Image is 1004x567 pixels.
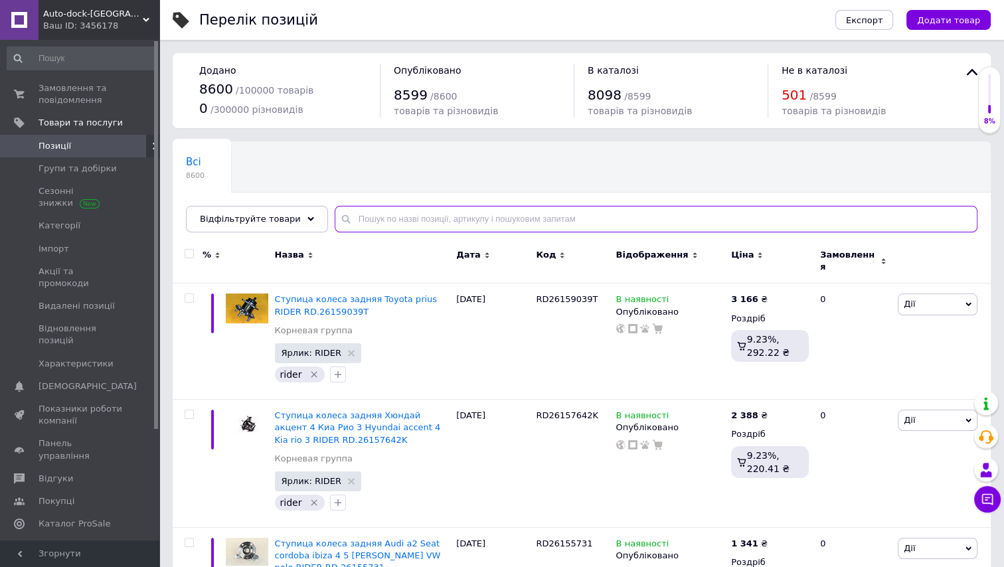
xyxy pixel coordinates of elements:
[275,410,441,444] a: Ступица колеса задняя Хюндай акцент 4 Киа Рио 3 Hyundai accent 4 Kia rio 3 RIDER RD.26157642K
[39,495,74,507] span: Покупці
[453,283,533,400] div: [DATE]
[275,249,304,261] span: Назва
[199,81,233,97] span: 8600
[282,477,342,485] span: Ярлик: RIDER
[904,415,915,425] span: Дії
[536,249,556,261] span: Код
[731,249,754,261] span: Ціна
[39,300,115,312] span: Видалені позиції
[7,46,156,70] input: Пошук
[199,65,236,76] span: Додано
[275,294,438,316] a: Ступица колеса задняя Toyota prius RIDER RD.26159039T
[226,410,268,438] img: Ступица колеса задняя Хюндай акцент 4 Киа Рио 3 Hyundai accent 4 Kia rio 3 RIDER RD.26157642K
[309,369,319,380] svg: Видалити мітку
[906,10,991,30] button: Додати товар
[731,538,768,550] div: ₴
[616,538,669,552] span: В наявності
[782,65,847,76] span: Не в каталозі
[782,87,807,103] span: 501
[904,543,915,553] span: Дії
[731,410,768,422] div: ₴
[39,518,110,530] span: Каталог ProSale
[731,538,758,548] b: 1 341
[731,294,758,304] b: 3 166
[904,299,915,309] span: Дії
[203,249,211,261] span: %
[453,400,533,528] div: [DATE]
[536,294,598,304] span: RD26159039T
[430,91,457,102] span: / 8600
[226,538,268,566] img: Ступица колеса задняя Audi a2 Seat cordoba ibiza 4 5 Skoda fabia VW polo RIDER RD.26155731
[280,497,302,508] span: rider
[917,15,980,25] span: Додати товар
[199,100,208,116] span: 0
[335,206,977,232] input: Пошук по назві позиції, артикулу і пошуковим запитам
[309,497,319,508] svg: Видалити мітку
[974,486,1001,513] button: Чат з покупцем
[394,106,498,116] span: товарів та різновидів
[39,220,80,232] span: Категорії
[43,20,159,32] div: Ваш ID: 3456178
[200,214,301,224] span: Відфільтруйте товари
[456,249,481,261] span: Дата
[43,8,143,20] span: Auto-dock-ukraina Пропонуємо НОВІ та Б/У запчастини підбираємо по ВІН коду
[39,473,73,485] span: Відгуки
[210,104,303,115] span: / 300000 різновидів
[812,283,894,400] div: 0
[747,450,790,474] span: 9.23%, 220.41 ₴
[536,538,592,548] span: RD26155731
[282,349,342,357] span: Ярлик: RIDER
[616,550,725,562] div: Опубліковано
[616,410,669,424] span: В наявності
[186,171,205,181] span: 8600
[39,266,123,289] span: Акції та промокоди
[820,249,877,273] span: Замовлення
[846,15,883,25] span: Експорт
[394,65,461,76] span: Опубліковано
[39,358,114,370] span: Характеристики
[39,323,123,347] span: Відновлення позицій
[979,117,1000,126] div: 8%
[731,293,768,305] div: ₴
[536,410,598,420] span: RD26157642K
[588,65,639,76] span: В каталозі
[812,400,894,528] div: 0
[616,306,725,318] div: Опубліковано
[809,91,836,102] span: / 8599
[747,334,790,358] span: 9.23%, 292.22 ₴
[616,294,669,308] span: В наявності
[39,185,123,209] span: Сезонні знижки
[731,313,809,325] div: Роздріб
[616,249,689,261] span: Відображення
[39,163,117,175] span: Групи та добірки
[835,10,894,30] button: Експорт
[280,369,302,380] span: rider
[39,438,123,461] span: Панель управління
[39,380,137,392] span: [DEMOGRAPHIC_DATA]
[588,87,622,103] span: 8098
[616,422,725,434] div: Опубліковано
[275,325,353,337] a: Корневая группа
[39,140,71,152] span: Позиції
[199,13,318,27] div: Перелік позицій
[226,293,268,323] img: Ступица колеса задняя Toyota prius RIDER RD.26159039T
[782,106,886,116] span: товарів та різновидів
[731,410,758,420] b: 2 388
[275,453,353,465] a: Корневая группа
[731,428,809,440] div: Роздріб
[39,243,69,255] span: Імпорт
[236,85,313,96] span: / 100000 товарів
[624,91,651,102] span: / 8599
[39,403,123,427] span: Показники роботи компанії
[186,156,201,168] span: Всі
[39,117,123,129] span: Товари та послуги
[588,106,692,116] span: товарів та різновидів
[394,87,428,103] span: 8599
[39,82,123,106] span: Замовлення та повідомлення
